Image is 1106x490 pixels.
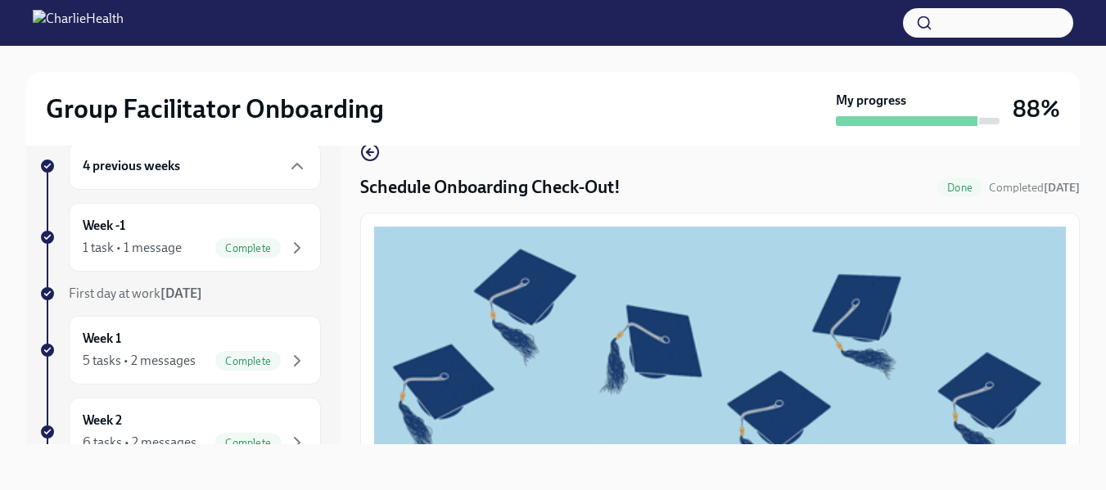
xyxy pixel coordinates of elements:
[1013,94,1060,124] h3: 88%
[215,242,281,254] span: Complete
[83,411,122,429] h6: Week 2
[69,285,202,301] span: First day at work
[83,239,182,257] div: 1 task • 1 message
[39,316,321,384] a: Week 15 tasks • 2 messagesComplete
[360,175,621,200] h4: Schedule Onboarding Check-Out!
[83,330,121,348] h6: Week 1
[39,285,321,303] a: First day at work[DATE]
[989,181,1080,195] span: Completed
[989,180,1080,196] span: September 19th, 2025 22:34
[215,437,281,449] span: Complete
[39,398,321,466] a: Week 26 tasks • 2 messagesComplete
[46,92,384,125] h2: Group Facilitator Onboarding
[215,355,281,367] span: Complete
[160,285,202,301] strong: [DATE]
[39,203,321,272] a: Week -11 task • 1 messageComplete
[83,157,180,175] h6: 4 previous weeks
[83,217,125,235] h6: Week -1
[836,92,906,110] strong: My progress
[1044,181,1080,195] strong: [DATE]
[69,142,321,190] div: 4 previous weeks
[937,182,982,194] span: Done
[83,434,196,452] div: 6 tasks • 2 messages
[33,10,124,36] img: CharlieHealth
[83,352,196,370] div: 5 tasks • 2 messages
